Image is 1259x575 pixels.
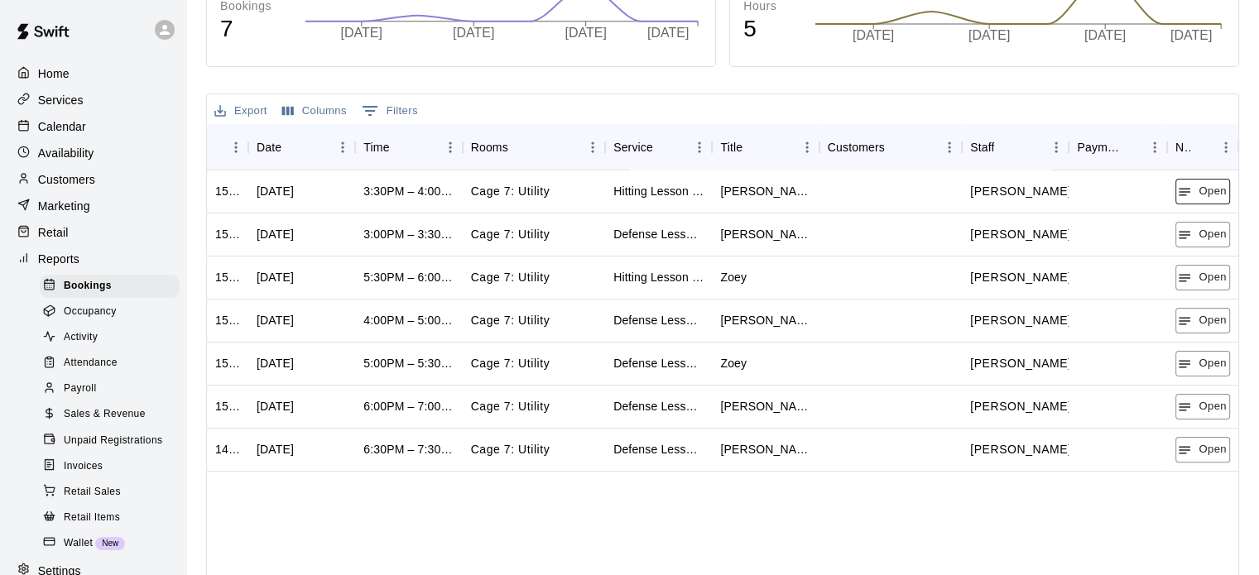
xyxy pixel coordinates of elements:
div: Title [712,124,819,170]
span: New [95,539,125,548]
div: Hitting Lesson [30 min] [613,269,704,285]
div: Time [363,124,389,170]
a: Customers [13,167,173,192]
span: Payroll [64,381,96,397]
button: Menu [1213,135,1238,160]
button: Sort [508,136,531,159]
div: Invoices [40,455,180,478]
div: Service [605,124,712,170]
div: Payment [1069,124,1167,170]
div: Retail Items [40,506,180,529]
div: WalletNew [40,532,180,555]
tspan: [DATE] [647,26,689,40]
button: Sort [742,136,766,159]
p: Cage 7: Utility [471,183,550,200]
a: Occupancy [40,299,186,324]
p: Reports [38,251,79,267]
button: Open [1175,308,1230,333]
h4: 7 [220,15,288,44]
p: Cage 7: Utility [471,441,550,458]
p: Home [38,65,70,82]
p: Cage 7: Utility [471,355,550,372]
a: Attendance [40,351,186,376]
span: Bookings [64,278,112,295]
div: Customers [819,124,962,170]
a: Reports [13,247,173,271]
a: Services [13,88,173,113]
div: Rooms [463,124,605,170]
button: Sort [390,136,413,159]
tspan: [DATE] [453,26,494,40]
div: Home [13,61,173,86]
a: Bookings [40,273,186,299]
div: 1507782 [215,226,240,242]
div: Customers [828,124,885,170]
button: Open [1175,222,1230,247]
div: Defense Lesson [1 hour] [613,441,704,458]
div: Occupancy [40,300,180,323]
span: Activity [64,329,98,346]
span: Sales & Revenue [64,406,146,423]
button: Menu [223,135,248,160]
button: Open [1175,265,1230,290]
a: Calendar [13,114,173,139]
p: Services [38,92,84,108]
a: Activity [40,325,186,351]
div: Hitting Lesson [30 min] [613,183,704,199]
div: 1507766 [215,398,240,414]
button: Sort [885,136,908,159]
p: Availability [38,145,94,161]
button: Show filters [358,98,422,124]
div: 1507769 [215,355,240,371]
p: Cage 7: Utility [471,398,550,415]
button: Menu [1142,135,1167,160]
div: 6:00PM – 7:00PM [363,398,454,414]
div: 5:00PM – 5:30PM [363,355,454,371]
tspan: [DATE] [341,26,382,40]
p: Calendar [38,118,86,135]
button: Menu [330,135,355,160]
p: Cage 7: Utility [471,226,550,243]
div: Payment [1077,124,1119,170]
span: Wallet [64,535,93,552]
button: Export [210,98,272,124]
a: WalletNew [40,530,186,556]
div: Staff [970,124,994,170]
button: Menu [795,135,819,160]
div: Unpaid Registrations [40,429,180,453]
div: Time [355,124,462,170]
button: Sort [281,136,305,159]
a: Retail Items [40,505,186,530]
a: Sales & Revenue [40,402,186,428]
div: Tue, Oct 07, 2025 [257,441,294,458]
div: Activity [40,326,180,349]
a: Unpaid Registrations [40,428,186,453]
tspan: [DATE] [853,28,894,42]
tspan: [DATE] [1170,28,1212,42]
div: Attendance [40,352,180,375]
p: Cage 7: Utility [471,269,550,286]
div: 1507781 [215,269,240,285]
p: Taylor Chadwick [970,441,1071,458]
div: Defense Lesson [30 min] [613,226,704,242]
a: Availability [13,141,173,165]
div: Fri, Oct 10, 2025 [257,398,294,414]
div: Notes [1175,124,1190,170]
p: Taylor Chadwick [970,355,1071,372]
a: Invoices [40,453,186,479]
button: Open [1175,351,1230,376]
button: Sort [1190,136,1213,159]
span: Retail Items [64,510,120,526]
tspan: [DATE] [565,26,607,40]
div: Service [613,124,653,170]
p: Marketing [38,198,90,214]
div: Zoey [720,269,747,285]
div: 3:30PM – 4:00PM [363,183,454,199]
div: Sales & Revenue [40,403,180,426]
div: Date [257,124,281,170]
